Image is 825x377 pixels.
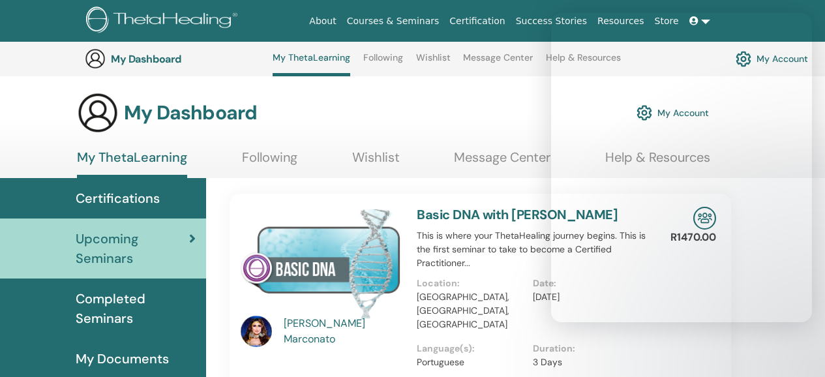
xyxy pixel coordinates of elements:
[551,13,812,322] iframe: Intercom live chat
[352,149,400,175] a: Wishlist
[77,149,187,178] a: My ThetaLearning
[111,53,241,65] h3: My Dashboard
[417,290,524,331] p: [GEOGRAPHIC_DATA], [GEOGRAPHIC_DATA], [GEOGRAPHIC_DATA]
[533,355,640,369] p: 3 Days
[533,290,640,304] p: [DATE]
[592,9,650,33] a: Resources
[533,277,640,290] p: Date :
[546,52,621,73] a: Help & Resources
[242,149,297,175] a: Following
[241,207,401,320] img: Basic DNA
[511,9,592,33] a: Success Stories
[463,52,533,73] a: Message Center
[273,52,350,76] a: My ThetaLearning
[533,342,640,355] p: Duration :
[417,206,618,223] a: Basic DNA with [PERSON_NAME]
[363,52,403,73] a: Following
[76,188,160,208] span: Certifications
[417,355,524,369] p: Portuguese
[76,349,169,369] span: My Documents
[86,7,242,36] img: logo.png
[417,342,524,355] p: Language(s) :
[781,333,812,364] iframe: Intercom live chat
[444,9,510,33] a: Certification
[650,9,684,33] a: Store
[416,52,451,73] a: Wishlist
[77,92,119,134] img: generic-user-icon.jpg
[454,149,550,175] a: Message Center
[417,277,524,290] p: Location :
[304,9,341,33] a: About
[417,229,648,270] p: This is where your ThetaHealing journey begins. This is the first seminar to take to become a Cer...
[85,48,106,69] img: generic-user-icon.jpg
[342,9,445,33] a: Courses & Seminars
[76,229,189,268] span: Upcoming Seminars
[284,316,404,347] a: [PERSON_NAME] Marconato
[124,101,257,125] h3: My Dashboard
[76,289,196,328] span: Completed Seminars
[241,316,272,347] img: default.jpg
